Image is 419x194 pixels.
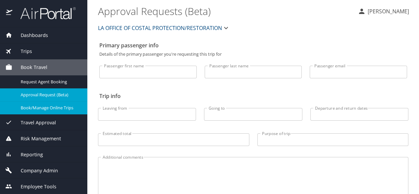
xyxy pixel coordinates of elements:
span: Trips [12,48,32,55]
span: Dashboards [12,32,48,39]
h2: Primary passenger info [99,40,407,51]
p: Details of the primary passenger you're requesting this trip for [99,52,407,56]
span: Risk Management [12,135,61,142]
span: Travel Approval [12,119,56,126]
button: [PERSON_NAME] [355,5,412,17]
h1: Approval Requests (Beta) [98,1,352,21]
span: Book Travel [12,64,47,71]
button: LA OFFICE OF COSTAL PROTECTION/RESTORATION [95,21,233,35]
span: Employee Tools [12,183,56,190]
span: Reporting [12,151,43,158]
span: Request Agent Booking [21,79,79,85]
span: Approval Request (Beta) [21,92,79,98]
span: LA OFFICE OF COSTAL PROTECTION/RESTORATION [98,23,222,33]
p: [PERSON_NAME] [366,7,409,15]
h2: Trip info [99,91,407,101]
span: Book/Manage Online Trips [21,105,79,111]
span: Company Admin [12,167,58,174]
img: icon-airportal.png [6,7,13,20]
img: airportal-logo.png [13,7,76,20]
